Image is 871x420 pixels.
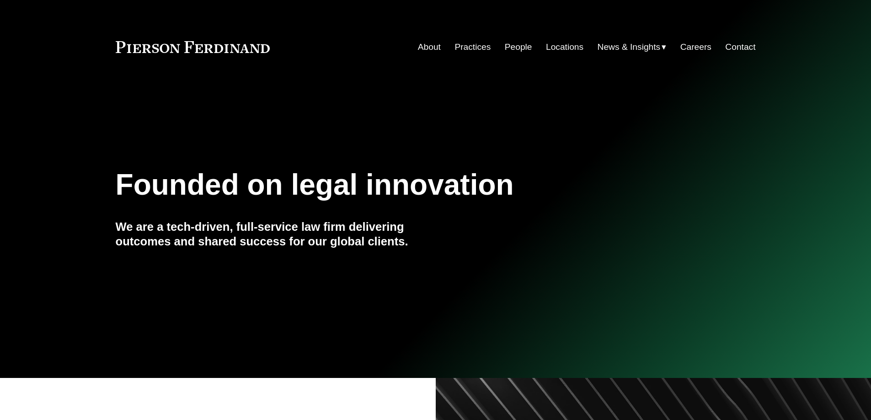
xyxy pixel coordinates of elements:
a: folder dropdown [598,38,667,56]
a: About [418,38,441,56]
span: News & Insights [598,39,661,55]
a: Locations [546,38,583,56]
a: People [505,38,532,56]
a: Contact [725,38,755,56]
h4: We are a tech-driven, full-service law firm delivering outcomes and shared success for our global... [116,219,436,249]
h1: Founded on legal innovation [116,168,649,202]
a: Careers [680,38,711,56]
a: Practices [454,38,491,56]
